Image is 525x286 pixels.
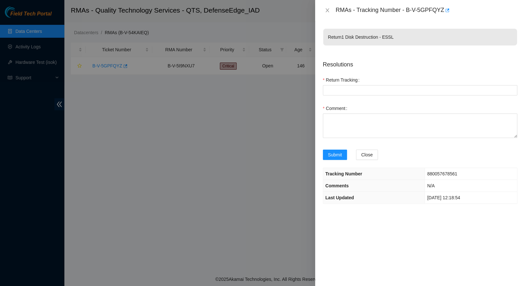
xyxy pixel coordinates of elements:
[323,113,517,138] textarea: Comment
[427,183,435,188] span: N/A
[325,171,362,176] span: Tracking Number
[325,195,354,200] span: Last Updated
[323,103,350,113] label: Comment
[361,151,373,158] span: Close
[336,5,517,15] div: RMAs - Tracking Number - B-V-5GPFQYZ
[328,151,342,158] span: Submit
[325,8,330,13] span: close
[325,183,349,188] span: Comments
[323,75,362,85] label: Return Tracking
[427,171,457,176] span: 880057678561
[323,29,517,45] p: Return 1 Disk Destruction - ESSL
[323,85,517,95] input: Return Tracking
[323,150,347,160] button: Submit
[356,150,378,160] button: Close
[427,195,460,200] span: [DATE] 12:18:54
[323,7,332,14] button: Close
[323,55,517,69] p: Resolutions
